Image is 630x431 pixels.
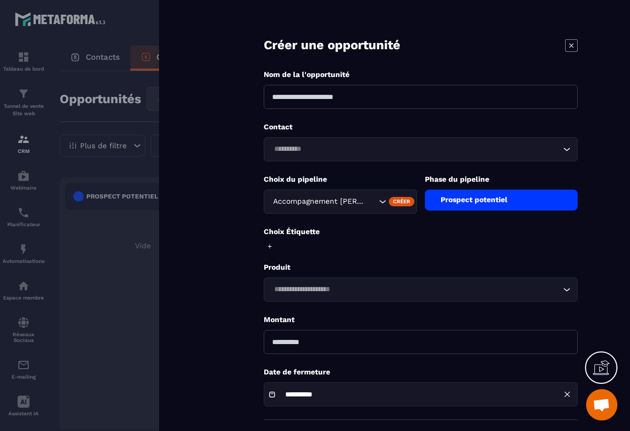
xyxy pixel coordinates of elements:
div: Créer [389,197,414,206]
p: Contact [264,122,578,132]
div: Ouvrir le chat [586,389,617,421]
div: Search for option [264,190,417,214]
input: Search for option [366,196,376,207]
p: Choix du pipeline [264,174,417,184]
p: Phase du pipeline [425,174,578,184]
p: Produit [264,262,578,272]
p: Nom de la l'opportunité [264,70,578,80]
div: Search for option [264,137,578,161]
p: Choix Étiquette [264,227,578,237]
p: Montant [264,315,578,325]
input: Search for option [271,143,560,155]
input: Search for option [271,284,560,295]
p: Date de fermeture [264,367,578,377]
div: Search for option [264,278,578,302]
span: Accompagnement [PERSON_NAME] [271,196,366,207]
